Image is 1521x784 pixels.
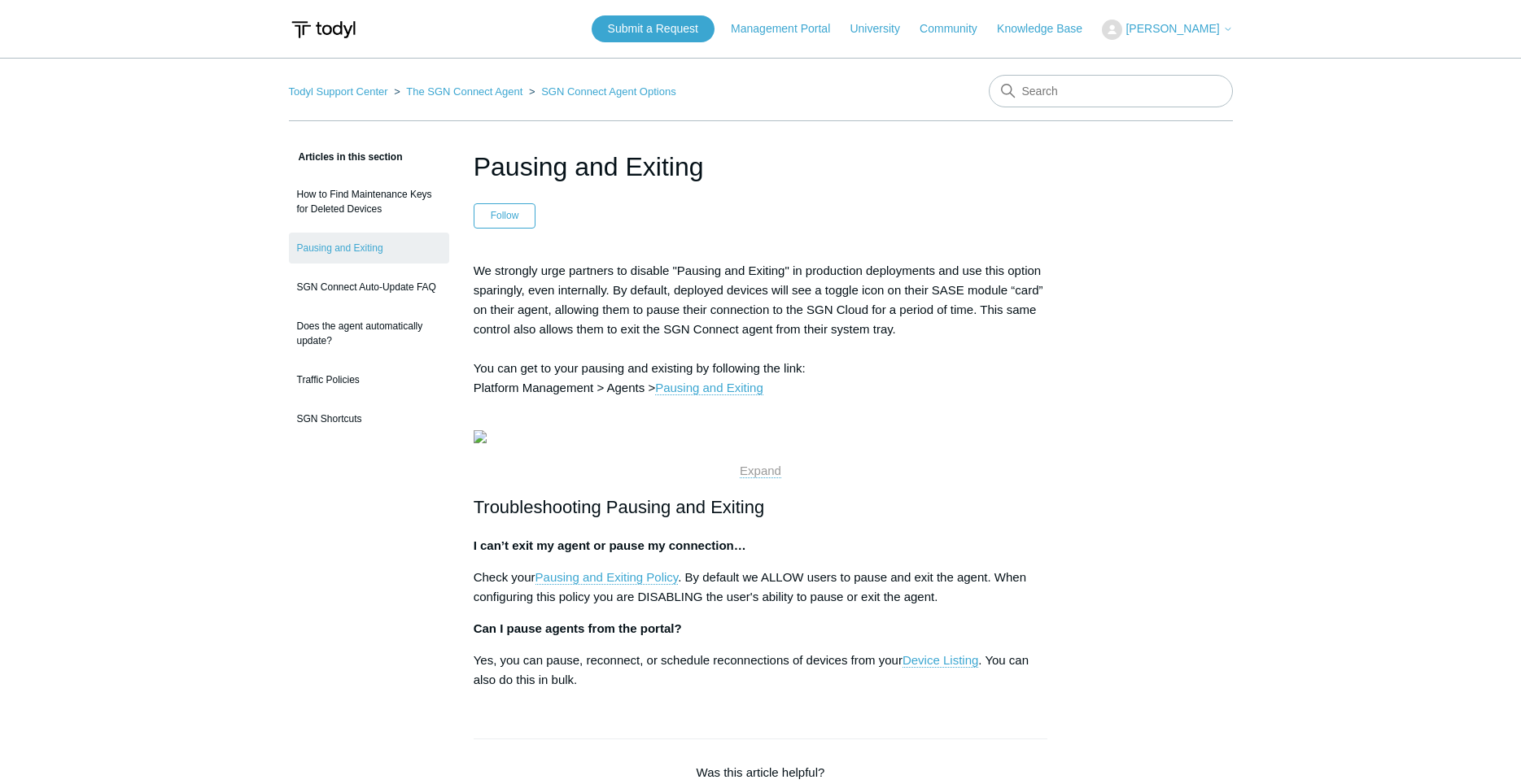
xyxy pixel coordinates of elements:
span: [PERSON_NAME] [1125,22,1219,35]
a: University [850,20,916,37]
a: Todyl Support Center [289,85,388,98]
button: [PERSON_NAME] [1102,20,1232,40]
h1: Pausing and Exiting [474,147,1048,186]
span: Articles in this section [289,151,403,163]
a: Does the agent automatically update? [289,311,449,356]
p: Yes, you can pause, reconnect, or schedule reconnections of devices from your . You can also do t... [474,651,1048,690]
a: Expand [740,464,781,478]
img: Todyl Support Center Help Center home page [289,15,358,45]
a: How to Find Maintenance Keys for Deleted Devices [289,179,449,224]
li: The SGN Connect Agent [391,85,526,98]
strong: I can’t exit my agent or pause my connection… [474,538,746,552]
a: Pausing and Exiting [655,381,763,395]
h2: Troubleshooting Pausing and Exiting [474,493,1048,521]
li: SGN Connect Agent Options [526,85,676,98]
a: The SGN Connect Agent [406,85,522,98]
input: Search [989,75,1233,107]
a: Pausing and Exiting Policy [535,570,679,585]
button: Follow Article [474,203,536,228]
a: SGN Shortcuts [289,403,449,434]
a: SGN Connect Auto-Update FAQ [289,272,449,303]
a: Knowledge Base [997,20,1099,37]
p: We strongly urge partners to disable "Pausing and Exiting" in production deployments and use this... [474,261,1048,417]
a: Traffic Policies [289,364,449,395]
a: Submit a Request [592,15,715,42]
a: Device Listing [903,653,978,668]
span: Was this article helpful? [697,765,825,779]
a: Community [920,20,994,37]
li: Todyl Support Center [289,85,391,98]
a: Pausing and Exiting [289,233,449,264]
a: SGN Connect Agent Options [541,85,675,98]
img: 21433749624595 [474,430,487,443]
p: Check your . By default we ALLOW users to pause and exit the agent. When configuring this policy ... [474,568,1048,607]
strong: Can I pause agents from the portal? [474,621,682,635]
span: Expand [740,464,781,477]
a: Management Portal [731,20,846,37]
